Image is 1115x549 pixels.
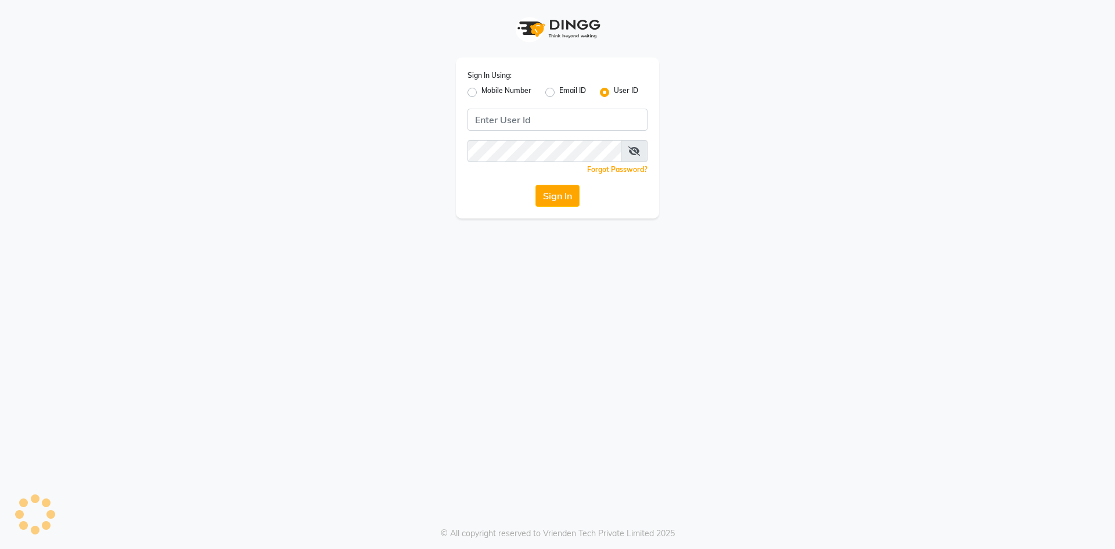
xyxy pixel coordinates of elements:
[511,12,604,46] img: logo1.svg
[467,109,648,131] input: Username
[481,85,531,99] label: Mobile Number
[467,70,512,81] label: Sign In Using:
[559,85,586,99] label: Email ID
[535,185,580,207] button: Sign In
[467,140,621,162] input: Username
[587,165,648,174] a: Forgot Password?
[614,85,638,99] label: User ID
